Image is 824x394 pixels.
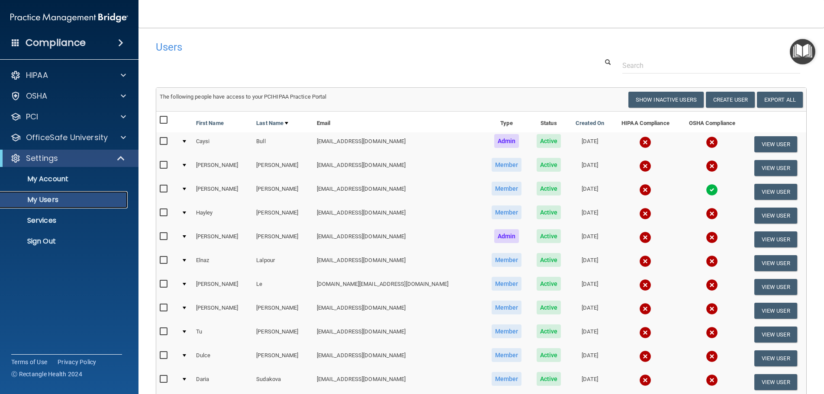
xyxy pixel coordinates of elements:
td: [EMAIL_ADDRESS][DOMAIN_NAME] [313,299,484,323]
button: View User [754,255,797,271]
td: [PERSON_NAME] [253,323,313,346]
td: [PERSON_NAME] [193,227,253,251]
img: cross.ca9f0e7f.svg [639,208,651,220]
button: Show Inactive Users [628,92,704,108]
span: The following people have access to your PCIHIPAA Practice Portal [160,93,327,100]
img: cross.ca9f0e7f.svg [639,303,651,315]
button: View User [754,327,797,343]
td: [PERSON_NAME] [253,346,313,370]
a: OfficeSafe University [10,132,126,143]
td: [PERSON_NAME] [193,156,253,180]
span: Active [537,301,561,314]
td: Elnaz [193,251,253,275]
th: Status [529,112,568,132]
a: Privacy Policy [58,358,97,366]
p: PCI [26,112,38,122]
a: First Name [196,118,224,128]
span: Member [492,253,522,267]
img: cross.ca9f0e7f.svg [706,208,718,220]
td: [PERSON_NAME] [193,275,253,299]
td: [PERSON_NAME] [253,227,313,251]
button: View User [754,184,797,200]
button: View User [754,350,797,366]
p: Sign Out [6,237,124,246]
img: cross.ca9f0e7f.svg [639,255,651,267]
a: Created On [576,118,604,128]
td: [DATE] [568,204,612,227]
a: Settings [10,153,126,163]
span: Member [492,182,522,195]
h4: Users [156,42,530,53]
th: Email [313,112,484,132]
td: [EMAIL_ADDRESS][DOMAIN_NAME] [313,156,484,180]
span: Active [537,277,561,291]
td: [DATE] [568,251,612,275]
span: Active [537,134,561,148]
span: Member [492,277,522,291]
img: cross.ca9f0e7f.svg [639,279,651,291]
p: Services [6,216,124,225]
th: OSHA Compliance [679,112,745,132]
td: [DATE] [568,132,612,156]
h4: Compliance [26,37,86,49]
span: Active [537,158,561,172]
td: Tu [193,323,253,346]
td: [PERSON_NAME] [253,156,313,180]
p: HIPAA [26,70,48,80]
button: View User [754,208,797,224]
span: Active [537,372,561,386]
span: Ⓒ Rectangle Health 2024 [11,370,82,378]
img: cross.ca9f0e7f.svg [706,255,718,267]
span: Member [492,348,522,362]
th: Type [484,112,529,132]
span: Member [492,158,522,172]
img: cross.ca9f0e7f.svg [706,374,718,386]
a: Export All [757,92,803,108]
td: [EMAIL_ADDRESS][DOMAIN_NAME] [313,204,484,227]
td: [DATE] [568,346,612,370]
td: [DATE] [568,299,612,323]
td: [PERSON_NAME] [253,299,313,323]
p: OSHA [26,91,48,101]
td: [DATE] [568,156,612,180]
a: HIPAA [10,70,126,80]
td: [EMAIL_ADDRESS][DOMAIN_NAME] [313,180,484,204]
td: Bull [253,132,313,156]
td: [EMAIL_ADDRESS][DOMAIN_NAME] [313,227,484,251]
img: cross.ca9f0e7f.svg [639,160,651,172]
span: Active [537,253,561,267]
img: cross.ca9f0e7f.svg [639,374,651,386]
span: Active [537,229,561,243]
td: [EMAIL_ADDRESS][DOMAIN_NAME] [313,251,484,275]
img: cross.ca9f0e7f.svg [639,136,651,148]
img: cross.ca9f0e7f.svg [706,303,718,315]
img: cross.ca9f0e7f.svg [706,279,718,291]
input: Search [622,58,800,74]
p: Settings [26,153,58,163]
img: tick.e7d51cea.svg [706,184,718,196]
td: Le [253,275,313,299]
img: cross.ca9f0e7f.svg [706,350,718,362]
img: cross.ca9f0e7f.svg [639,231,651,243]
a: Terms of Use [11,358,47,366]
p: My Users [6,195,124,204]
td: [EMAIL_ADDRESS][DOMAIN_NAME] [313,132,484,156]
img: cross.ca9f0e7f.svg [639,184,651,196]
span: Admin [494,134,519,148]
img: cross.ca9f0e7f.svg [706,136,718,148]
a: OSHA [10,91,126,101]
a: PCI [10,112,126,122]
span: Active [537,324,561,338]
td: Hayley [193,204,253,227]
img: PMB logo [10,9,128,26]
img: cross.ca9f0e7f.svg [639,327,651,339]
span: Member [492,205,522,219]
td: [DATE] [568,227,612,251]
span: Active [537,205,561,219]
img: cross.ca9f0e7f.svg [706,160,718,172]
img: cross.ca9f0e7f.svg [639,350,651,362]
td: [DATE] [568,180,612,204]
img: cross.ca9f0e7f.svg [706,327,718,339]
td: Dulce [193,346,253,370]
td: [PERSON_NAME] [193,180,253,204]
